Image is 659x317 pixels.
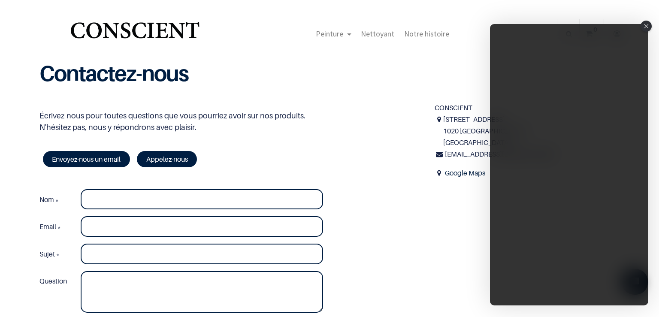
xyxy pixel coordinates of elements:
[316,29,343,39] span: Peinture
[435,114,443,125] i: Adresse
[443,114,620,149] span: [STREET_ADDRESS] 1020 [GEOGRAPHIC_DATA] [GEOGRAPHIC_DATA]
[435,103,472,112] span: CONSCIENT
[580,19,604,49] a: 0
[39,250,55,258] span: Sujet
[361,29,394,39] span: Nettoyant
[435,148,444,160] i: Courriel
[311,19,356,49] a: Peinture
[404,29,449,39] span: Notre histoire
[69,17,201,51] img: Conscient
[43,151,130,167] a: Envoyez-nous un email
[39,60,188,86] b: Contactez-nous
[490,24,648,305] div: Tolstoy #3 modal
[39,195,54,204] span: Nom
[39,222,56,231] span: Email
[435,167,444,179] span: Address
[39,277,67,285] span: Question
[641,21,652,32] div: Close
[39,110,422,133] p: Écrivez-nous pour toutes questions que vous pourriez avoir sur nos produits. N'hésitez pas, nous ...
[69,17,201,51] a: Logo of Conscient
[137,151,197,167] a: Appelez-nous
[7,7,33,33] button: Open chat widget
[445,150,555,158] span: [EMAIL_ADDRESS][DOMAIN_NAME]
[445,169,485,177] a: Google Maps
